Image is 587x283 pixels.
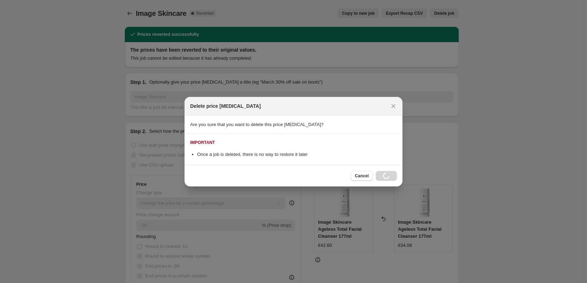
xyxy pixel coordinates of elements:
[190,122,324,127] span: Are you sure that you want to delete this price [MEDICAL_DATA]?
[355,173,369,179] span: Cancel
[197,151,397,158] li: Once a job is deleted, there is no way to restore it later
[388,101,398,111] button: Close
[190,103,261,110] h2: Delete price [MEDICAL_DATA]
[351,171,373,181] button: Cancel
[190,140,215,145] div: IMPORTANT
